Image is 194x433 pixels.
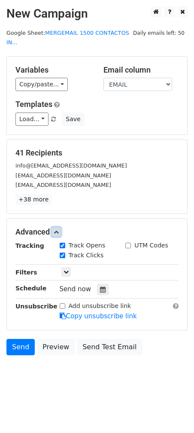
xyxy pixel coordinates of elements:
[151,392,194,433] iframe: Chat Widget
[15,78,68,91] a: Copy/paste...
[103,65,179,75] h5: Email column
[69,302,131,311] label: Add unsubscribe link
[6,339,35,355] a: Send
[134,241,168,250] label: UTM Codes
[15,182,111,188] small: [EMAIL_ADDRESS][DOMAIN_NAME]
[69,241,106,250] label: Track Opens
[15,285,46,292] strong: Schedule
[15,194,52,205] a: +38 more
[69,251,104,260] label: Track Clicks
[77,339,142,355] a: Send Test Email
[130,30,188,36] a: Daily emails left: 50
[15,100,52,109] a: Templates
[15,172,111,179] small: [EMAIL_ADDRESS][DOMAIN_NAME]
[15,65,91,75] h5: Variables
[15,242,44,249] strong: Tracking
[130,28,188,38] span: Daily emails left: 50
[6,30,129,46] small: Google Sheet:
[15,148,179,158] h5: 41 Recipients
[60,312,137,320] a: Copy unsubscribe link
[62,113,84,126] button: Save
[37,339,75,355] a: Preview
[15,227,179,237] h5: Advanced
[60,285,91,293] span: Send now
[6,30,129,46] a: MERGEMAIL 1500 CONTACTOS IN...
[15,162,127,169] small: info@[EMAIL_ADDRESS][DOMAIN_NAME]
[6,6,188,21] h2: New Campaign
[15,303,58,310] strong: Unsubscribe
[151,392,194,433] div: Widget de chat
[15,269,37,276] strong: Filters
[15,113,48,126] a: Load...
